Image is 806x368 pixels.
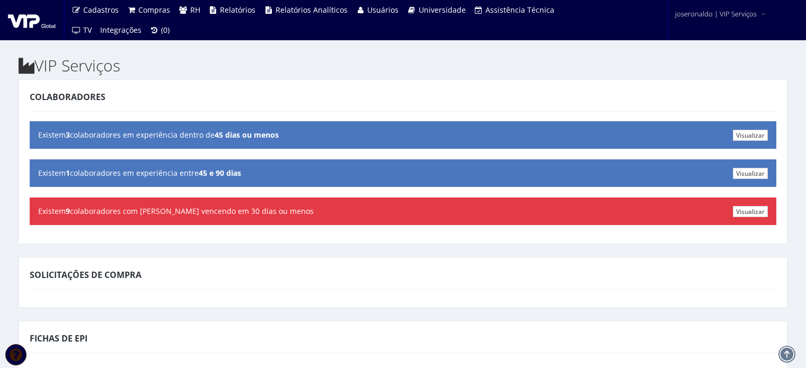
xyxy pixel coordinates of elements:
[146,20,174,40] a: (0)
[8,12,56,28] img: logo
[220,5,255,15] span: Relatórios
[733,168,768,179] a: Visualizar
[19,57,787,74] h2: VIP Serviços
[138,5,170,15] span: Compras
[675,8,757,19] span: joseronaldo | VIP Serviços
[96,20,146,40] a: Integrações
[66,206,70,216] b: 9
[66,168,70,178] b: 1
[419,5,466,15] span: Universidade
[67,20,96,40] a: TV
[276,5,348,15] span: Relatórios Analíticos
[733,130,768,141] a: Visualizar
[83,5,119,15] span: Cadastros
[161,25,170,35] span: (0)
[367,5,398,15] span: Usuários
[66,130,70,140] b: 3
[733,206,768,217] a: Visualizar
[30,91,105,103] span: Colaboradores
[30,269,141,281] span: Solicitações de Compra
[30,121,776,149] div: Existem colaboradores em experiência dentro de
[100,25,141,35] span: Integrações
[30,159,776,187] div: Existem colaboradores em experiência entre
[83,25,92,35] span: TV
[30,198,776,225] div: Existem colaboradores com [PERSON_NAME] vencendo em 30 dias ou menos
[215,130,279,140] b: 45 dias ou menos
[485,5,554,15] span: Assistência Técnica
[30,333,87,344] span: Fichas de EPI
[190,5,200,15] span: RH
[199,168,241,178] b: 45 e 90 dias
